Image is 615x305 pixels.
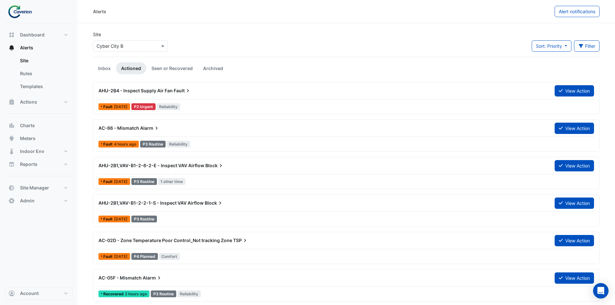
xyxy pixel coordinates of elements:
[20,185,49,191] span: Site Manager
[5,41,72,54] button: Alerts
[157,103,180,110] span: Reliability
[159,253,180,260] span: Comfort
[114,179,128,184] span: Sat 02-Aug-2025 15:30 CST
[555,235,594,246] button: View Action
[5,181,72,194] button: Site Manager
[103,255,114,259] span: Fault
[131,178,157,185] div: P3 Routine
[93,31,101,38] label: Site
[555,85,594,97] button: View Action
[555,272,594,284] button: View Action
[158,178,186,185] span: 1 other time
[8,32,15,38] app-icon: Dashboard
[98,125,139,131] span: AC-66 - Mismatch
[233,237,248,244] span: TSP
[178,290,201,297] span: Reliability
[8,161,15,168] app-icon: Reports
[20,122,35,129] span: Charts
[8,135,15,142] app-icon: Meters
[114,104,128,109] span: Wed 13-Aug-2025 15:00 CST
[116,62,146,74] a: Actioned
[20,135,36,142] span: Meters
[103,105,114,109] span: Fault
[5,132,72,145] button: Meters
[131,253,158,260] div: P4 Planned
[8,148,15,155] app-icon: Indoor Env
[20,198,35,204] span: Admin
[8,198,15,204] app-icon: Admin
[20,148,44,155] span: Indoor Env
[5,96,72,108] button: Actions
[174,87,191,94] span: Fault
[20,290,39,297] span: Account
[555,198,594,209] button: View Action
[103,217,114,221] span: Fault
[198,62,228,74] a: Archived
[5,194,72,207] button: Admin
[125,291,147,296] span: Mon 18-Aug-2025 09:30 CST
[5,119,72,132] button: Charts
[8,122,15,129] app-icon: Charts
[131,216,157,222] div: P3 Routine
[20,99,37,105] span: Actions
[8,45,15,51] app-icon: Alerts
[205,200,223,206] span: Block
[98,238,232,243] span: AC-02D - Zone Temperature Poor Control_Not tracking Zone
[143,275,162,281] span: Alarm
[555,160,594,171] button: View Action
[8,185,15,191] app-icon: Site Manager
[555,6,600,17] button: Alert notifications
[98,275,142,280] span: AC-05F - Mismatch
[15,67,72,80] a: Rules
[5,28,72,41] button: Dashboard
[559,9,595,14] span: Alert notifications
[103,292,125,296] span: Recovered
[146,62,198,74] a: Seen or Recovered
[5,287,72,300] button: Account
[98,200,204,206] span: AHU-2B1,VAV-B1-2-2-1-S - Inspect VAV Airflow
[593,283,609,299] div: Open Intercom Messenger
[98,88,173,93] span: AHU-2B4 - Inspect Supply Air Fan
[5,158,72,171] button: Reports
[15,80,72,93] a: Templates
[536,43,562,49] span: Sort: Priority
[151,290,176,297] div: P3 Routine
[574,40,600,52] button: Filter
[5,145,72,158] button: Indoor Env
[103,180,114,184] span: Fault
[114,142,136,147] span: Mon 18-Aug-2025 07:45 CST
[5,54,72,96] div: Alerts
[93,8,106,15] div: Alerts
[140,141,166,147] div: P3 Routine
[20,45,33,51] span: Alerts
[103,142,114,146] span: Fault
[98,163,204,168] span: AHU-2B1,VAV-B1-2-6-2-E - Inspect VAV Airflow
[8,5,37,18] img: Company Logo
[555,123,594,134] button: View Action
[15,54,72,67] a: Site
[114,254,128,259] span: Thu 14-Aug-2025 03:00 CST
[140,125,160,131] span: Alarm
[205,162,224,169] span: Block
[532,40,571,52] button: Sort: Priority
[131,103,156,110] div: P2 Urgent
[20,161,37,168] span: Reports
[20,32,45,38] span: Dashboard
[167,141,190,147] span: Reliability
[93,62,116,74] a: Inbox
[114,217,128,221] span: Wed 23-Jul-2025 15:45 CST
[8,99,15,105] app-icon: Actions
